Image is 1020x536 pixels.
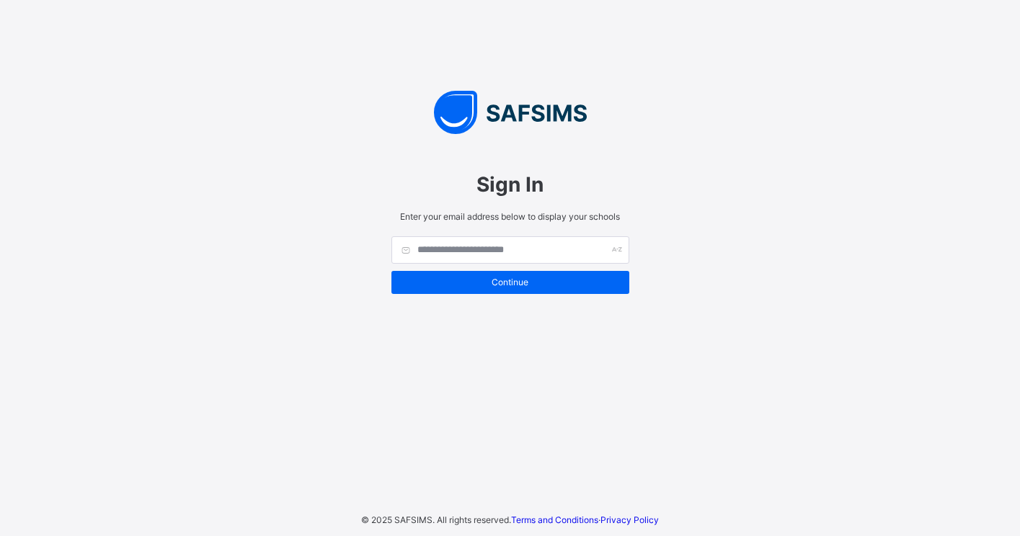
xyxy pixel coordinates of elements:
a: Terms and Conditions [511,514,598,525]
span: · [511,514,659,525]
span: Continue [402,277,618,287]
span: Sign In [391,172,629,197]
span: © 2025 SAFSIMS. All rights reserved. [361,514,511,525]
span: Enter your email address below to display your schools [391,211,629,222]
img: SAFSIMS Logo [377,91,644,134]
a: Privacy Policy [600,514,659,525]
